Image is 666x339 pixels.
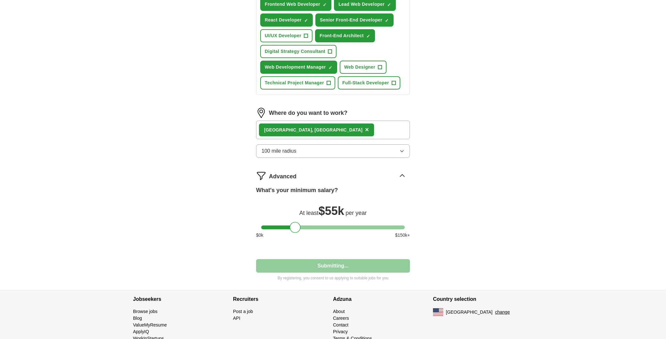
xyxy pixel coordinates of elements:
span: $ 0 k [256,232,263,239]
span: Advanced [269,172,296,181]
a: Browse jobs [133,309,157,314]
span: 100 mile radius [262,147,296,155]
button: Submitting... [256,259,410,273]
span: [GEOGRAPHIC_DATA] [446,309,493,316]
span: ✓ [329,65,332,70]
span: ✓ [304,18,308,23]
span: Technical Project Manager [265,80,324,86]
span: $ 55k [319,204,344,217]
span: Frontend Web Developer [265,1,320,8]
span: per year [345,210,367,216]
a: About [333,309,345,314]
button: change [495,309,510,316]
span: Web Development Manager [265,64,326,71]
a: Privacy [333,329,348,334]
span: ✓ [323,2,327,7]
span: Senior Front-End Developer [320,17,382,23]
a: Blog [133,316,142,321]
span: ✓ [387,2,391,7]
strong: [GEOGRAPHIC_DATA] [264,127,312,132]
button: Web Development Manager✓ [260,61,337,74]
a: Contact [333,322,348,327]
img: filter [256,171,266,181]
a: API [233,316,240,321]
span: Full-Stack Developer [342,80,389,86]
span: At least [299,210,319,216]
button: 100 mile radius [256,144,410,158]
button: Web Designer [340,61,387,74]
span: $ 150 k+ [395,232,410,239]
span: Front-End Architect [320,32,364,39]
a: Careers [333,316,349,321]
span: ✓ [385,18,389,23]
span: Lead Web Developer [338,1,385,8]
span: Web Designer [344,64,375,71]
h4: Country selection [433,290,533,308]
button: Front-End Architect✓ [315,29,375,42]
span: UI/UX Developer [265,32,301,39]
img: location.png [256,108,266,118]
img: US flag [433,308,443,316]
a: ValueMyResume [133,322,167,327]
span: Digital Strategy Consultant [265,48,325,55]
button: × [365,125,369,135]
label: What's your minimum salary? [256,186,338,195]
span: React Developer [265,17,302,23]
span: ✓ [366,34,370,39]
a: ApplyIQ [133,329,149,334]
div: , [GEOGRAPHIC_DATA] [264,127,362,133]
button: React Developer✓ [260,13,313,27]
button: UI/UX Developer [260,29,312,42]
p: By registering, you consent to us applying to suitable jobs for you [256,275,410,281]
label: Where do you want to work? [269,109,347,117]
button: Full-Stack Developer [338,76,400,89]
button: Technical Project Manager [260,76,335,89]
a: Post a job [233,309,253,314]
button: Senior Front-End Developer✓ [315,13,394,27]
span: × [365,126,369,133]
button: Digital Strategy Consultant [260,45,337,58]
